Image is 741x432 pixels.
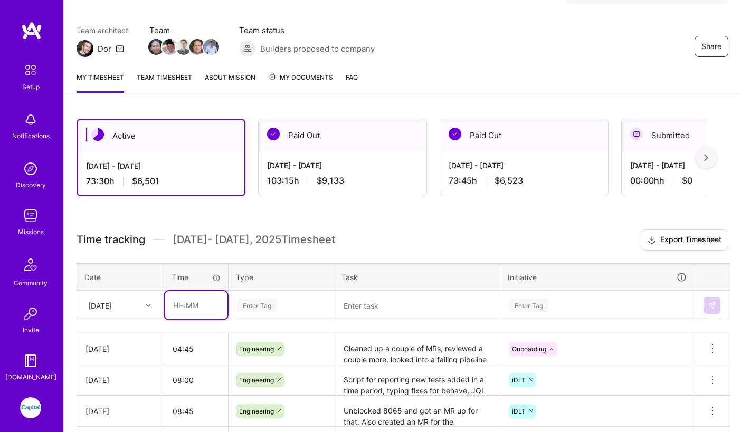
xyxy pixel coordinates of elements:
[149,25,218,36] span: Team
[259,119,426,151] div: Paid Out
[512,345,546,353] span: Onboarding
[77,263,164,291] th: Date
[695,36,728,57] button: Share
[334,263,500,291] th: Task
[164,366,228,394] input: HH:MM
[77,40,93,57] img: Team Architect
[20,350,41,371] img: guide book
[137,72,192,93] a: Team timesheet
[85,343,155,354] div: [DATE]
[495,175,523,186] span: $6,523
[239,407,274,415] span: Engineering
[648,235,656,246] i: icon Download
[204,38,218,56] a: Team Member Avatar
[701,41,721,52] span: Share
[91,128,104,141] img: Active
[146,303,151,308] i: icon Chevron
[176,39,192,55] img: Team Member Avatar
[20,397,41,418] img: iCapital: Build and maintain RESTful API
[239,376,274,384] span: Engineering
[77,72,124,93] a: My timesheet
[164,397,228,425] input: HH:MM
[18,252,43,277] img: Community
[449,160,600,171] div: [DATE] - [DATE]
[12,130,50,141] div: Notifications
[163,38,177,56] a: Team Member Avatar
[14,277,47,289] div: Community
[85,406,155,417] div: [DATE]
[641,229,728,251] button: Export Timesheet
[77,25,128,36] span: Team architect
[335,366,499,395] textarea: Script for reporting new tests added in a time period, typing fixes for behave, JQL reports for c...
[165,291,227,319] input: HH:MM
[267,175,418,186] div: 103:15 h
[203,39,219,55] img: Team Member Avatar
[335,397,499,426] textarea: Unblocked 8065 and got an MR up for that. Also created an MR for the households external id test....
[189,39,205,55] img: Team Member Avatar
[704,154,708,161] img: right
[449,128,461,140] img: Paid Out
[98,43,111,54] div: Dor
[86,176,236,187] div: 73:30 h
[268,72,333,83] span: My Documents
[509,297,548,313] div: Enter Tag
[86,160,236,171] div: [DATE] - [DATE]
[172,272,221,283] div: Time
[16,179,46,190] div: Discovery
[5,371,56,382] div: [DOMAIN_NAME]
[17,397,44,418] a: iCapital: Build and maintain RESTful API
[267,160,418,171] div: [DATE] - [DATE]
[20,158,41,179] img: discovery
[708,301,716,310] img: Submit
[335,334,499,363] textarea: Cleaned up a couple of MRs, reviewed a couple more, looked into a failing pipeline and started se...
[23,324,39,335] div: Invite
[116,44,124,53] i: icon Mail
[317,175,344,186] span: $9,133
[237,297,277,313] div: Enter Tag
[191,38,204,56] a: Team Member Avatar
[630,128,643,140] img: Submitted
[229,263,334,291] th: Type
[148,39,164,55] img: Team Member Avatar
[21,21,42,40] img: logo
[440,119,608,151] div: Paid Out
[512,407,526,415] span: iDLT
[164,335,228,363] input: HH:MM
[132,176,159,187] span: $6,501
[239,40,256,57] img: Builders proposed to company
[508,271,687,283] div: Initiative
[267,128,280,140] img: Paid Out
[88,300,112,311] div: [DATE]
[20,109,41,130] img: bell
[682,175,692,186] span: $0
[173,233,335,246] span: [DATE] - [DATE] , 2025 Timesheet
[268,72,333,93] a: My Documents
[20,303,41,324] img: Invite
[20,59,42,81] img: setup
[85,375,155,386] div: [DATE]
[77,233,145,246] span: Time tracking
[162,39,178,55] img: Team Member Avatar
[205,72,255,93] a: About Mission
[177,38,191,56] a: Team Member Avatar
[18,226,44,237] div: Missions
[239,25,375,36] span: Team status
[346,72,358,93] a: FAQ
[512,376,526,384] span: iDLT
[78,120,244,152] div: Active
[22,81,40,92] div: Setup
[149,38,163,56] a: Team Member Avatar
[20,205,41,226] img: teamwork
[449,175,600,186] div: 73:45 h
[239,345,274,353] span: Engineering
[260,43,375,54] span: Builders proposed to company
